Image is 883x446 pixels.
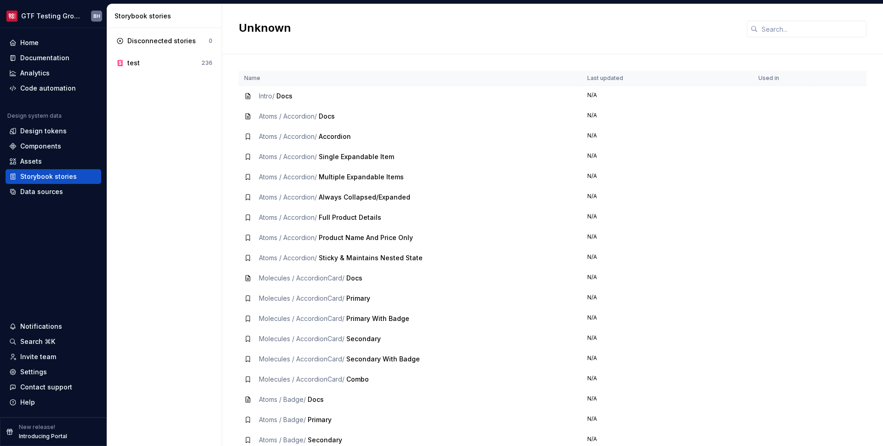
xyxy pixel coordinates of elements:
span: Secondary [346,335,381,343]
span: Secondary [308,436,342,444]
span: Single Expandable Item [319,153,394,160]
div: Contact support [20,383,72,392]
a: Design tokens [6,124,101,138]
a: Disconnected stories0 [113,34,216,48]
td: N/A [582,288,753,309]
span: Atoms / Badge / [259,395,306,403]
div: Design tokens [20,126,67,136]
td: N/A [582,207,753,228]
td: N/A [582,147,753,167]
span: Molecules / AccordionCard / [259,314,344,322]
span: Atoms / Accordion / [259,112,317,120]
th: Name [239,71,582,86]
td: N/A [582,228,753,248]
div: Invite team [20,352,56,361]
div: Documentation [20,53,69,63]
div: Code automation [20,84,76,93]
a: Code automation [6,81,101,96]
a: Assets [6,154,101,169]
a: Storybook stories [6,169,101,184]
button: Search ⌘K [6,334,101,349]
button: GTF Testing GroundsBH [2,6,105,26]
a: test236 [113,56,216,70]
span: Atoms / Badge / [259,416,306,423]
td: N/A [582,369,753,389]
div: 236 [201,59,212,67]
span: Atoms / Accordion / [259,132,317,140]
a: Documentation [6,51,101,65]
p: Introducing Portal [19,433,67,440]
button: Notifications [6,319,101,334]
span: Combo [346,375,369,383]
div: Storybook stories [115,11,218,21]
div: Notifications [20,322,62,331]
div: GTF Testing Grounds [21,11,80,21]
span: Atoms / Accordion / [259,193,317,201]
td: N/A [582,389,753,410]
th: Last updated [582,71,753,86]
a: Components [6,139,101,154]
div: test [127,58,140,68]
td: N/A [582,126,753,147]
span: Sticky & Maintains Nested State [319,254,423,262]
td: N/A [582,167,753,187]
div: Storybook stories [20,172,77,181]
span: Docs [346,274,362,282]
div: Disconnected stories [127,36,196,46]
span: Product Name And Price Only [319,234,413,241]
a: Settings [6,365,101,379]
div: Assets [20,157,42,166]
span: Molecules / AccordionCard / [259,335,344,343]
div: BH [93,12,100,20]
input: Search... [758,21,866,37]
div: Data sources [20,187,63,196]
div: Components [20,142,61,151]
span: Molecules / AccordionCard / [259,274,344,282]
td: N/A [582,86,753,107]
span: Molecules / AccordionCard / [259,355,344,363]
span: Atoms / Accordion / [259,254,317,262]
span: Primary With Badge [346,314,409,322]
span: Intro / [259,92,275,100]
div: Design system data [7,112,62,120]
span: Multiple Expandable Items [319,173,404,181]
td: N/A [582,349,753,369]
span: Primary [346,294,370,302]
img: f4f33d50-0937-4074-a32a-c7cda971eed1.png [6,11,17,22]
span: Atoms / Accordion / [259,234,317,241]
span: Primary [308,416,332,423]
th: Used in [753,71,811,86]
td: N/A [582,106,753,126]
div: Help [20,398,35,407]
a: Data sources [6,184,101,199]
div: 0 [209,37,212,45]
h2: Unknown [239,21,736,35]
div: Settings [20,367,47,377]
span: Full Product Details [319,213,381,221]
p: New release! [19,423,55,431]
span: Docs [276,92,292,100]
a: Home [6,35,101,50]
td: N/A [582,410,753,430]
span: Atoms / Accordion / [259,213,317,221]
a: Invite team [6,349,101,364]
button: Contact support [6,380,101,395]
div: Home [20,38,39,47]
td: N/A [582,248,753,268]
button: Help [6,395,101,410]
td: N/A [582,187,753,207]
a: Analytics [6,66,101,80]
span: Molecules / AccordionCard / [259,375,344,383]
div: Analytics [20,69,50,78]
span: Atoms / Accordion / [259,173,317,181]
span: Docs [308,395,324,403]
span: Secondary With Badge [346,355,420,363]
span: Always Collapsed/Expanded [319,193,410,201]
td: N/A [582,329,753,349]
td: N/A [582,268,753,288]
span: Docs [319,112,335,120]
div: Search ⌘K [20,337,55,346]
span: Accordion [319,132,351,140]
span: Atoms / Accordion / [259,153,317,160]
span: Molecules / AccordionCard / [259,294,344,302]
